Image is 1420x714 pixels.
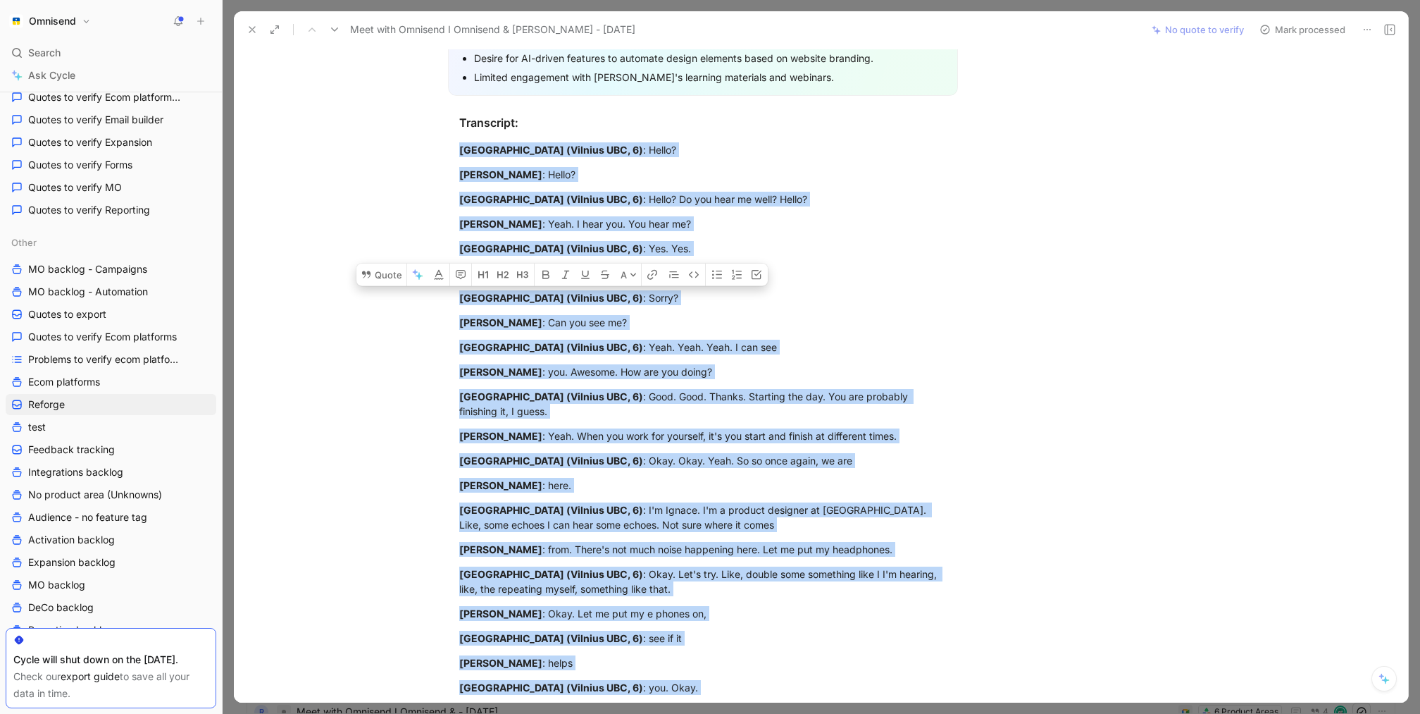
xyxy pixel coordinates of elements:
[28,285,148,299] span: MO backlog - Automation
[28,533,115,547] span: Activation backlog
[13,668,208,702] div: Check our to save all your data in time.
[6,232,216,708] div: OtherMO backlog - CampaignsMO backlog - AutomationQuotes to exportQuotes to verify Ecom platforms...
[61,670,120,682] a: export guide
[6,154,216,176] a: Quotes to verify Forms
[28,623,113,637] span: Reporting backlog
[28,510,147,524] span: Audience - no feature tag
[459,389,947,419] div: : Good. Good. Thanks. Starting the day. You are probably finishing it, I guess.
[459,192,947,207] div: : Hello? Do you hear me well? Hello?
[28,158,132,172] span: Quotes to verify Forms
[6,259,216,280] a: MO backlog - Campaigns
[459,142,947,157] div: : Hello?
[459,567,947,596] div: : Okay. Let's try. Like, double some something like I I'm hearing, like, the repeating myself, so...
[459,340,947,355] div: : Yeah. Yeah. Yeah. I can see
[6,232,216,253] div: Other
[6,109,216,130] a: Quotes to verify Email builder
[6,349,216,370] a: Problems to verify ecom platforms
[28,113,163,127] span: Quotes to verify Email builder
[459,608,542,620] mark: [PERSON_NAME]
[28,307,106,321] span: Quotes to export
[11,235,37,250] span: Other
[28,375,100,389] span: Ecom platforms
[459,453,947,468] div: : Okay. Okay. Yeah. So so once again, we are
[28,352,181,367] span: Problems to verify ecom platforms
[9,14,23,28] img: Omnisend
[459,316,542,328] mark: [PERSON_NAME]
[28,578,85,592] span: MO backlog
[459,606,947,621] div: : Okay. Let me put my e phones on,
[6,597,216,618] a: DeCo backlog
[6,87,216,108] a: Quotes to verify Ecom platformsOther
[459,242,643,254] mark: [GEOGRAPHIC_DATA] (Vilnius UBC, 6)
[6,529,216,550] a: Activation backlog
[28,203,150,217] span: Quotes to verify Reporting
[28,465,123,479] span: Integrations backlog
[459,632,643,644] mark: [GEOGRAPHIC_DATA] (Vilnius UBC, 6)
[13,651,208,668] div: Cycle will shut down on the [DATE].
[28,262,147,276] span: MO backlog - Campaigns
[459,504,643,516] mark: [GEOGRAPHIC_DATA] (Vilnius UBC, 6)
[459,341,643,353] mark: [GEOGRAPHIC_DATA] (Vilnius UBC, 6)
[459,479,542,491] mark: [PERSON_NAME]
[28,44,61,61] span: Search
[6,507,216,528] a: Audience - no feature tag
[474,51,946,66] div: Desire for AI-driven features to automate design elements based on website branding.
[459,366,542,378] mark: [PERSON_NAME]
[6,552,216,573] a: Expansion backlog
[459,631,947,646] div: : see if it
[459,167,947,182] div: : Hello?
[6,281,216,302] a: MO backlog - Automation
[1145,20,1250,39] button: No quote to verify
[459,218,542,230] mark: [PERSON_NAME]
[6,371,216,393] a: Ecom platforms
[6,132,216,153] a: Quotes to verify Expansion
[459,542,947,557] div: : from. There's not much noise happening here. Let me put my headphones.
[28,555,116,570] span: Expansion backlog
[28,180,122,195] span: Quotes to verify MO
[1253,20,1352,39] button: Mark processed
[28,488,162,502] span: No product area (Unknowns)
[459,290,947,305] div: : Sorry?
[459,429,947,443] div: : Yeah. When you work for yourself, it's you start and finish at different times.
[6,304,216,325] a: Quotes to export
[474,70,946,85] div: Limited engagement with [PERSON_NAME]'s learning materials and webinars.
[6,394,216,415] a: Reforge
[459,655,947,670] div: : helps
[6,11,94,31] button: OmnisendOmnisend
[28,330,177,344] span: Quotes to verify Ecom platforms
[182,92,205,103] span: Other
[356,263,406,285] button: Quote
[459,292,643,304] mark: [GEOGRAPHIC_DATA] (Vilnius UBC, 6)
[6,620,216,641] a: Reporting backlog
[28,135,152,149] span: Quotes to verify Expansion
[459,216,947,231] div: : Yeah. I hear you. You hear me?
[459,241,947,256] div: : Yes. Yes.
[459,680,947,695] div: : you. Okay.
[616,263,641,285] button: A
[459,430,542,442] mark: [PERSON_NAME]
[6,199,216,221] a: Quotes to verify Reporting
[459,455,643,467] mark: [GEOGRAPHIC_DATA] (Vilnius UBC, 6)
[28,601,94,615] span: DeCo backlog
[28,420,46,434] span: test
[459,543,542,555] mark: [PERSON_NAME]
[459,503,947,532] div: : I'm Ignace. I'm a product designer at [GEOGRAPHIC_DATA]. Like, some echoes I can hear some echo...
[29,15,76,27] h1: Omnisend
[350,21,635,38] span: Meet with Omnisend I Omnisend & [PERSON_NAME] - [DATE]
[459,390,643,402] mark: [GEOGRAPHIC_DATA] (Vilnius UBC, 6)
[28,67,75,84] span: Ask Cycle
[459,568,643,580] mark: [GEOGRAPHIC_DATA] (Vilnius UBC, 6)
[6,177,216,198] a: Quotes to verify MO
[28,443,115,457] span: Feedback tracking
[6,65,216,86] a: Ask Cycle
[28,398,65,412] span: Reforge
[459,193,643,205] mark: [GEOGRAPHIC_DATA] (Vilnius UBC, 6)
[6,326,216,347] a: Quotes to verify Ecom platforms
[6,484,216,505] a: No product area (Unknowns)
[6,417,216,438] a: test
[459,657,542,669] mark: [PERSON_NAME]
[459,114,947,131] div: Transcript:
[459,478,947,493] div: : here.
[459,682,643,694] mark: [GEOGRAPHIC_DATA] (Vilnius UBC, 6)
[6,439,216,460] a: Feedback tracking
